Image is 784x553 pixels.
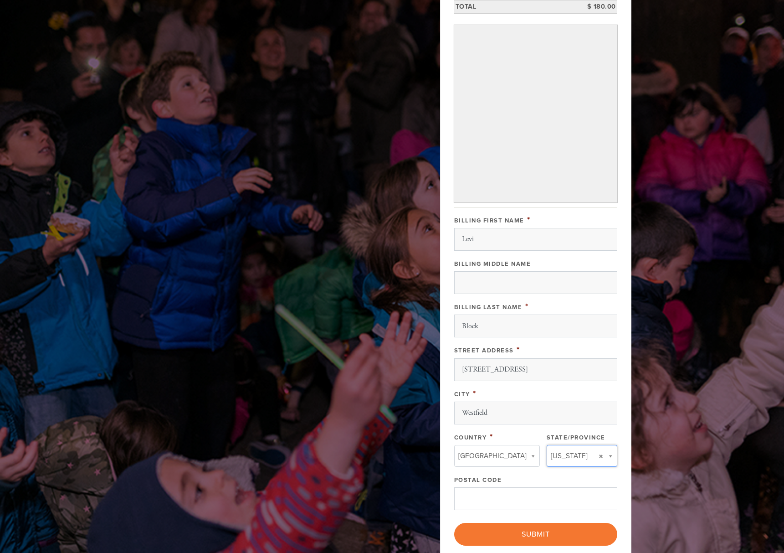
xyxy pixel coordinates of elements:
[454,523,617,546] input: Submit
[547,445,617,467] a: [US_STATE]
[551,450,588,462] span: [US_STATE]
[454,434,487,441] label: Country
[454,445,540,467] a: [GEOGRAPHIC_DATA]
[454,476,502,484] label: Postal Code
[454,260,531,268] label: Billing Middle Name
[456,27,615,201] iframe: Secure payment input frame
[525,301,529,311] span: This field is required.
[517,345,520,355] span: This field is required.
[490,432,493,442] span: This field is required.
[454,304,523,311] label: Billing Last Name
[454,217,524,224] label: Billing First Name
[547,434,605,441] label: State/Province
[527,215,531,225] span: This field is required.
[454,347,514,354] label: Street Address
[458,450,527,462] span: [GEOGRAPHIC_DATA]
[454,391,470,398] label: City
[473,388,477,398] span: This field is required.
